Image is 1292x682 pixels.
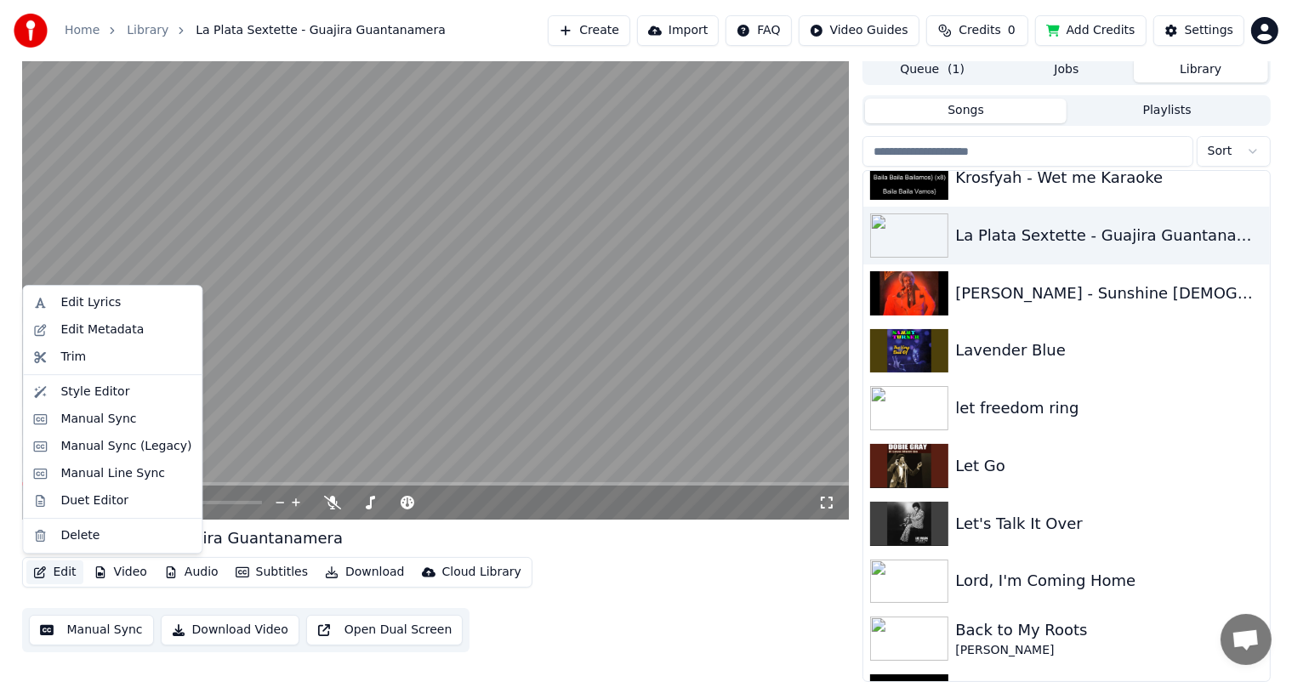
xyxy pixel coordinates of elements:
[1153,15,1244,46] button: Settings
[229,560,315,584] button: Subtitles
[60,465,165,482] div: Manual Line Sync
[1008,22,1016,39] span: 0
[26,560,83,584] button: Edit
[60,411,136,428] div: Manual Sync
[65,22,446,39] nav: breadcrumb
[1035,15,1147,46] button: Add Credits
[442,564,521,581] div: Cloud Library
[637,15,719,46] button: Import
[865,99,1067,123] button: Songs
[999,58,1134,82] button: Jobs
[955,224,1262,247] div: La Plata Sextette - Guajira Guantanamera
[948,61,965,78] span: ( 1 )
[1067,99,1268,123] button: Playlists
[548,15,630,46] button: Create
[799,15,919,46] button: Video Guides
[306,615,464,645] button: Open Dual Screen
[955,396,1262,420] div: let freedom ring
[1221,614,1272,665] div: Open de chat
[1134,58,1268,82] button: Library
[29,615,154,645] button: Manual Sync
[959,22,1000,39] span: Credits
[955,569,1262,593] div: Lord, I'm Coming Home
[955,166,1262,190] div: Krosfyah - Wet me Karaoke
[196,22,446,39] span: La Plata Sextette - Guajira Guantanamera
[60,492,128,509] div: Duet Editor
[60,527,100,544] div: Delete
[955,338,1262,362] div: Lavender Blue
[127,22,168,39] a: Library
[60,438,191,455] div: Manual Sync (Legacy)
[955,618,1262,642] div: Back to My Roots
[60,384,129,401] div: Style Editor
[955,281,1262,305] div: [PERSON_NAME] - Sunshine [DEMOGRAPHIC_DATA]
[1208,143,1232,160] span: Sort
[161,615,299,645] button: Download Video
[60,349,86,366] div: Trim
[955,454,1262,478] div: Let Go
[157,560,225,584] button: Audio
[926,15,1028,46] button: Credits0
[65,22,100,39] a: Home
[955,642,1262,659] div: [PERSON_NAME]
[865,58,999,82] button: Queue
[60,294,121,311] div: Edit Lyrics
[60,321,144,338] div: Edit Metadata
[318,560,412,584] button: Download
[1185,22,1233,39] div: Settings
[14,14,48,48] img: youka
[955,512,1262,536] div: Let's Talk It Over
[87,560,154,584] button: Video
[726,15,791,46] button: FAQ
